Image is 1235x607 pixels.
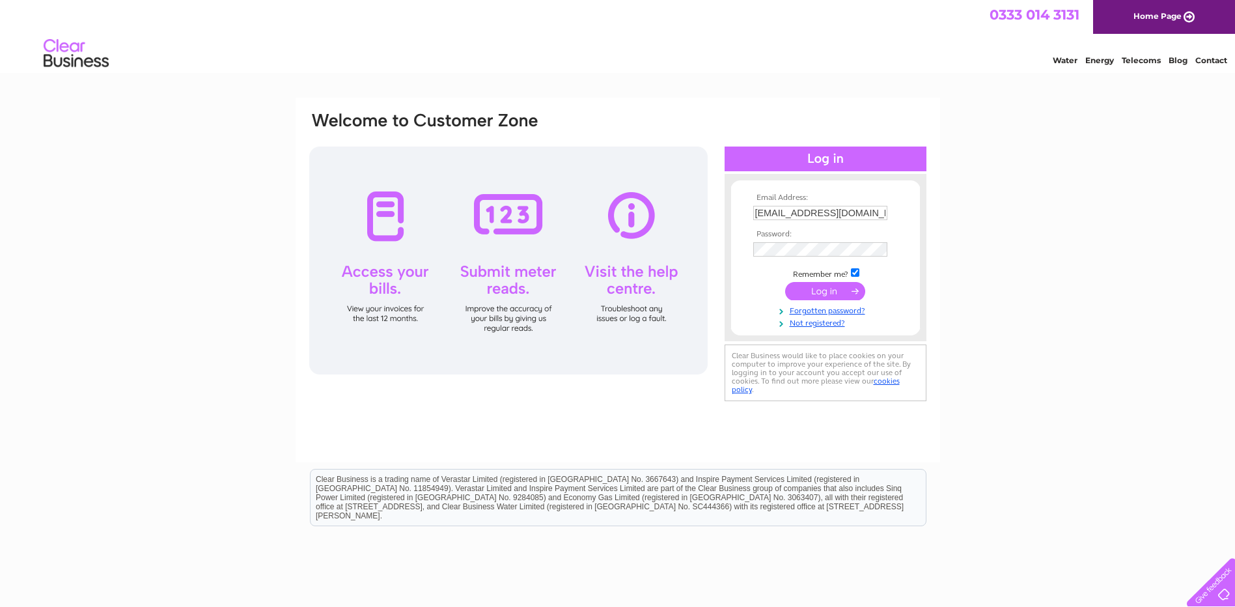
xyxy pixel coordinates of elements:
th: Password: [750,230,901,239]
a: Telecoms [1122,55,1161,65]
a: Not registered? [753,316,901,328]
a: 0333 014 3131 [990,7,1079,23]
div: Clear Business would like to place cookies on your computer to improve your experience of the sit... [725,345,926,401]
a: cookies policy [732,376,900,394]
div: Clear Business is a trading name of Verastar Limited (registered in [GEOGRAPHIC_DATA] No. 3667643... [311,7,926,63]
th: Email Address: [750,193,901,203]
img: logo.png [43,34,109,74]
td: Remember me? [750,266,901,279]
a: Blog [1169,55,1187,65]
a: Contact [1195,55,1227,65]
a: Energy [1085,55,1114,65]
a: Water [1053,55,1077,65]
input: Submit [785,282,865,300]
a: Forgotten password? [753,303,901,316]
